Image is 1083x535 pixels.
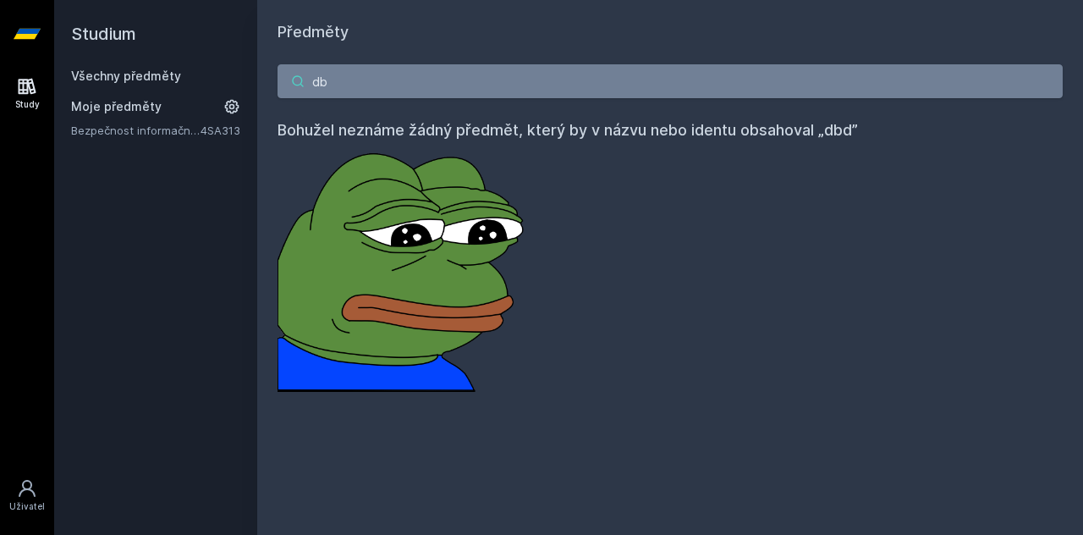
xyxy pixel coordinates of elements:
a: Study [3,68,51,119]
img: error_picture.png [278,142,531,392]
span: Moje předměty [71,98,162,115]
div: Uživatel [9,500,45,513]
h4: Bohužel neznáme žádný předmět, který by v názvu nebo identu obsahoval „dbd” [278,119,1063,142]
input: Název nebo ident předmětu… [278,64,1063,98]
div: Study [15,98,40,111]
a: Uživatel [3,470,51,521]
a: 4SA313 [201,124,240,137]
a: Všechny předměty [71,69,181,83]
h1: Předměty [278,20,1063,44]
a: Bezpečnost informačních systémů [71,122,201,139]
